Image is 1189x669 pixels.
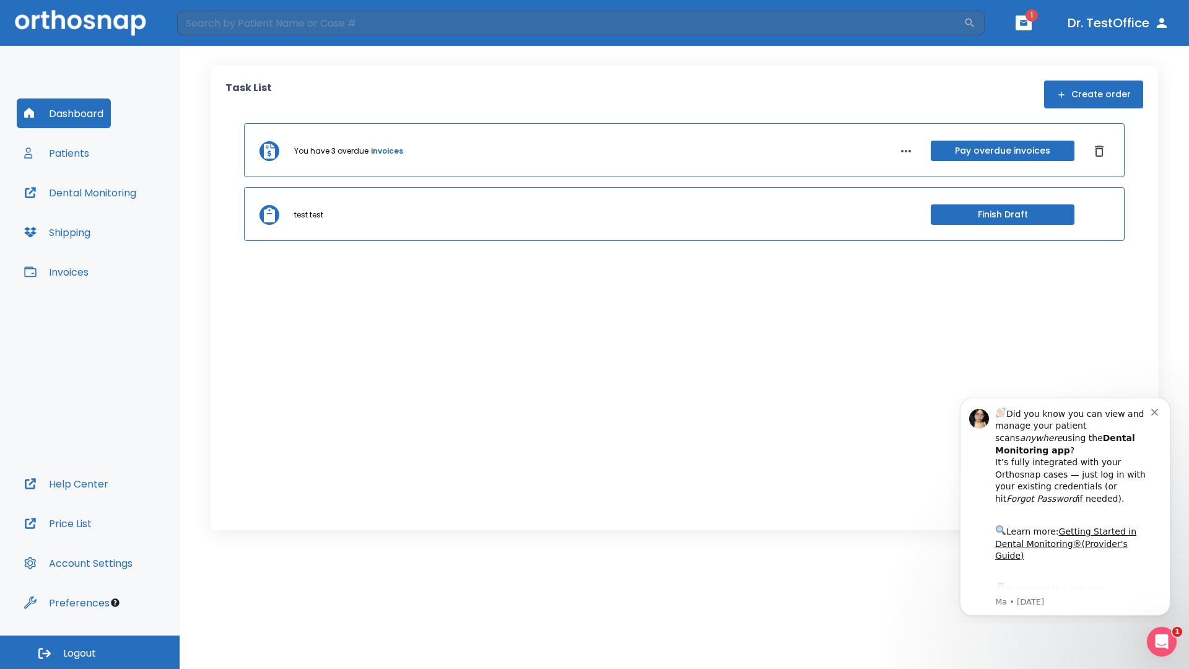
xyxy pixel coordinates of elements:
[54,210,210,221] p: Message from Ma, sent 6w ago
[17,548,140,578] button: Account Settings
[63,647,96,660] span: Logout
[294,146,368,157] p: You have 3 overdue
[371,146,403,157] a: invoices
[1089,141,1109,161] button: Dismiss
[17,469,116,499] button: Help Center
[1172,627,1182,637] span: 1
[17,217,98,247] button: Shipping
[210,19,220,29] button: Dismiss notification
[17,178,144,208] button: Dental Monitoring
[941,387,1189,623] iframe: Intercom notifications message
[1147,627,1177,657] iframe: Intercom live chat
[17,98,111,128] button: Dashboard
[15,10,146,35] img: Orthosnap
[931,141,1074,161] button: Pay overdue invoices
[17,509,99,538] button: Price List
[54,195,210,258] div: Download the app: | ​ Let us know if you need help getting started!
[294,209,323,221] p: test test
[17,588,117,618] button: Preferences
[1044,81,1143,108] button: Create order
[1063,12,1174,34] button: Dr. TestOffice
[225,81,272,108] p: Task List
[17,138,97,168] button: Patients
[1026,9,1038,22] span: 1
[931,204,1074,225] button: Finish Draft
[17,257,96,287] button: Invoices
[177,11,964,35] input: Search by Patient Name or Case #
[54,198,164,220] a: App Store
[110,597,121,608] div: Tooltip anchor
